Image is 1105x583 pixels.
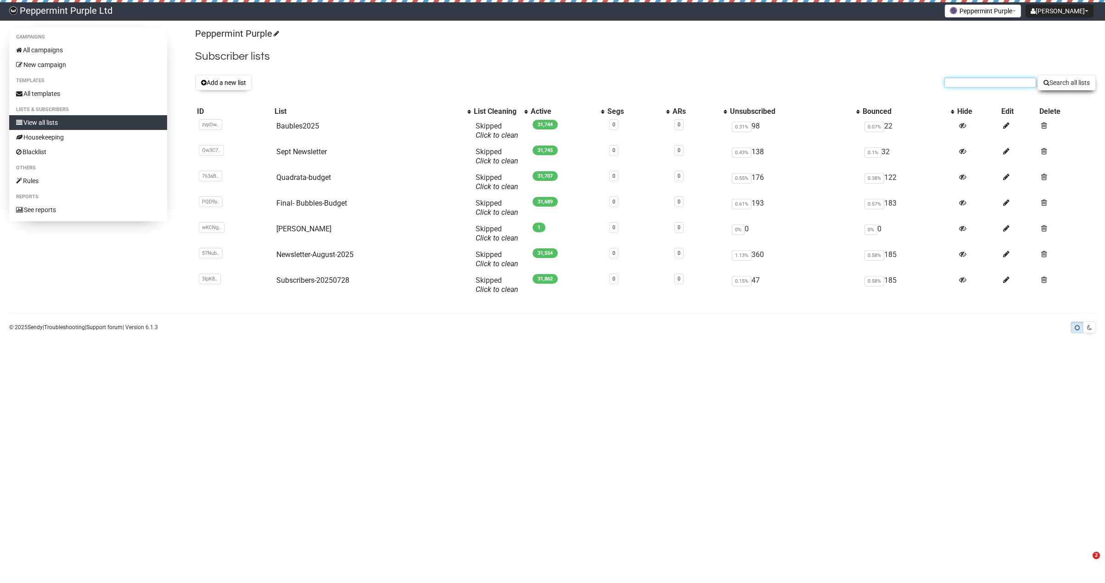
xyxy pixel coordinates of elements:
[728,221,861,247] td: 0
[732,147,752,158] span: 0.43%
[276,224,331,233] a: [PERSON_NAME]
[728,118,861,144] td: 98
[678,276,680,282] a: 0
[612,276,615,282] a: 0
[195,28,278,39] a: Peppermint Purple
[864,276,884,286] span: 0.58%
[276,147,327,156] a: Sept Newsletter
[529,105,606,118] th: Active: No sort applied, activate to apply an ascending sort
[864,147,881,158] span: 0.1%
[195,48,1096,65] h2: Subscriber lists
[476,259,518,268] a: Click to clean
[9,145,167,159] a: Blacklist
[195,75,252,90] button: Add a new list
[861,118,955,144] td: 22
[732,224,745,235] span: 0%
[728,195,861,221] td: 193
[199,196,223,207] span: PQD9y..
[607,107,661,116] div: Segs
[276,173,331,182] a: Quadrata-budget
[1038,75,1096,90] button: Search all lists
[199,119,222,130] span: zvpOw..
[612,122,615,128] a: 0
[276,122,319,130] a: Baubles2025
[732,250,752,261] span: 1.13%
[199,145,224,156] span: Ow3C7..
[1038,105,1096,118] th: Delete: No sort applied, sorting is disabled
[476,182,518,191] a: Click to clean
[612,224,615,230] a: 0
[678,199,680,205] a: 0
[9,130,167,145] a: Housekeeping
[9,163,167,174] li: Others
[476,276,518,294] span: Skipped
[476,199,518,217] span: Skipped
[476,173,518,191] span: Skipped
[612,199,615,205] a: 0
[44,324,85,331] a: Troubleshooting
[199,171,222,181] span: 763aB..
[732,173,752,184] span: 0.55%
[999,105,1037,118] th: Edit: No sort applied, sorting is disabled
[476,147,518,165] span: Skipped
[1039,107,1094,116] div: Delete
[86,324,123,331] a: Support forum
[678,122,680,128] a: 0
[533,248,558,258] span: 31,554
[861,221,955,247] td: 0
[728,144,861,169] td: 138
[276,250,353,259] a: Newsletter-August-2025
[474,107,520,116] div: List Cleaning
[606,105,670,118] th: Segs: No sort applied, activate to apply an ascending sort
[476,234,518,242] a: Click to clean
[199,274,221,284] span: 3IpK8..
[1001,107,1035,116] div: Edit
[533,171,558,181] span: 31,707
[9,32,167,43] li: Campaigns
[863,107,946,116] div: Bounced
[950,7,957,14] img: 1.png
[678,224,680,230] a: 0
[276,276,349,285] a: Subscribers-20250728
[1026,5,1094,17] button: [PERSON_NAME]
[861,195,955,221] td: 183
[199,248,223,258] span: 57Nub..
[955,105,1000,118] th: Hide: No sort applied, sorting is disabled
[861,105,955,118] th: Bounced: No sort applied, activate to apply an ascending sort
[678,147,680,153] a: 0
[9,57,167,72] a: New campaign
[476,285,518,294] a: Click to clean
[612,250,615,256] a: 0
[678,173,680,179] a: 0
[728,169,861,195] td: 176
[273,105,472,118] th: List: No sort applied, activate to apply an ascending sort
[533,223,545,232] span: 1
[957,107,998,116] div: Hide
[728,272,861,298] td: 47
[531,107,596,116] div: Active
[9,6,17,15] img: 8e84c496d3b51a6c2b78e42e4056443a
[861,272,955,298] td: 185
[861,247,955,272] td: 185
[728,105,861,118] th: Unsubscribed: No sort applied, activate to apply an ascending sort
[678,250,680,256] a: 0
[732,122,752,132] span: 0.31%
[9,191,167,202] li: Reports
[864,173,884,184] span: 0.38%
[533,274,558,284] span: 31,862
[533,146,558,155] span: 31,745
[476,250,518,268] span: Skipped
[1074,552,1096,574] iframe: Intercom live chat
[612,147,615,153] a: 0
[533,197,558,207] span: 31,689
[476,208,518,217] a: Click to clean
[476,224,518,242] span: Skipped
[275,107,463,116] div: List
[861,144,955,169] td: 32
[476,122,518,140] span: Skipped
[732,276,752,286] span: 0.15%
[9,115,167,130] a: View all lists
[728,247,861,272] td: 360
[612,173,615,179] a: 0
[9,202,167,217] a: See reports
